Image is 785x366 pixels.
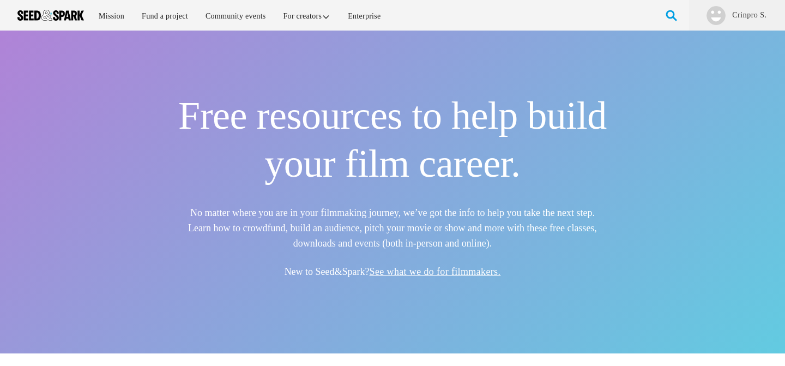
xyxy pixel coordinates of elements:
h1: Free resources to help build your film career. [178,92,607,188]
a: Mission [91,4,132,28]
a: Fund a project [134,4,196,28]
h5: New to Seed&Spark? [178,264,607,279]
img: user.png [706,6,726,25]
a: Enterprise [340,4,388,28]
a: See what we do for filmmakers. [370,266,501,277]
a: For creators [276,4,339,28]
img: Seed amp; Spark [17,10,84,21]
h5: No matter where you are in your filmmaking journey, we’ve got the info to help you take the next ... [178,205,607,251]
a: Crinpro S. [732,10,768,21]
a: Community events [198,4,274,28]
